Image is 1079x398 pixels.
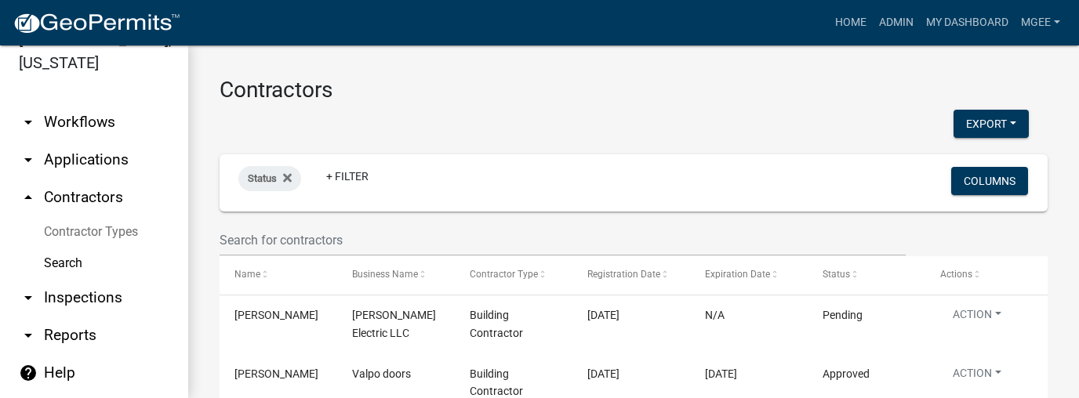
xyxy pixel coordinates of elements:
span: Expiration Date [705,269,770,280]
a: + Filter [314,162,381,190]
span: Pending [823,309,863,321]
datatable-header-cell: Name [220,256,337,294]
i: arrow_drop_down [19,288,38,307]
i: arrow_drop_up [19,188,38,207]
span: Contractor Type [470,269,538,280]
button: Action [940,306,1014,329]
span: Actions [940,269,972,280]
datatable-header-cell: Actions [925,256,1043,294]
a: Admin [873,8,920,38]
button: Action [940,365,1014,388]
span: Approved [823,367,870,380]
span: Andy Blastick [234,309,318,321]
span: Valpo doors [352,367,411,380]
span: Blastick Electric LLC [352,309,436,339]
span: Business Name [352,269,418,280]
i: arrow_drop_down [19,150,38,169]
h3: Contractors [220,77,1048,103]
span: 09/08/2025 [587,367,619,380]
button: Export [954,110,1029,138]
datatable-header-cell: Business Name [337,256,455,294]
datatable-header-cell: Registration Date [572,256,690,294]
a: Home [829,8,873,38]
span: Status [823,269,850,280]
span: N/A [705,309,725,321]
i: help [19,364,38,382]
datatable-header-cell: Status [808,256,925,294]
span: Building Contractor [470,309,523,339]
span: Status [248,172,277,184]
span: Registration Date [587,269,660,280]
button: Columns [951,167,1028,195]
datatable-header-cell: Expiration Date [690,256,808,294]
span: BrianOller Oller [234,367,318,380]
span: Name [234,269,260,280]
a: My Dashboard [920,8,1015,38]
span: 12/31/2025 [705,367,737,380]
a: mgee [1015,8,1066,38]
span: Building Contractor [470,367,523,398]
datatable-header-cell: Contractor Type [455,256,572,294]
i: arrow_drop_down [19,113,38,132]
span: 09/08/2025 [587,309,619,321]
input: Search for contractors [220,224,906,256]
i: arrow_drop_down [19,326,38,345]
